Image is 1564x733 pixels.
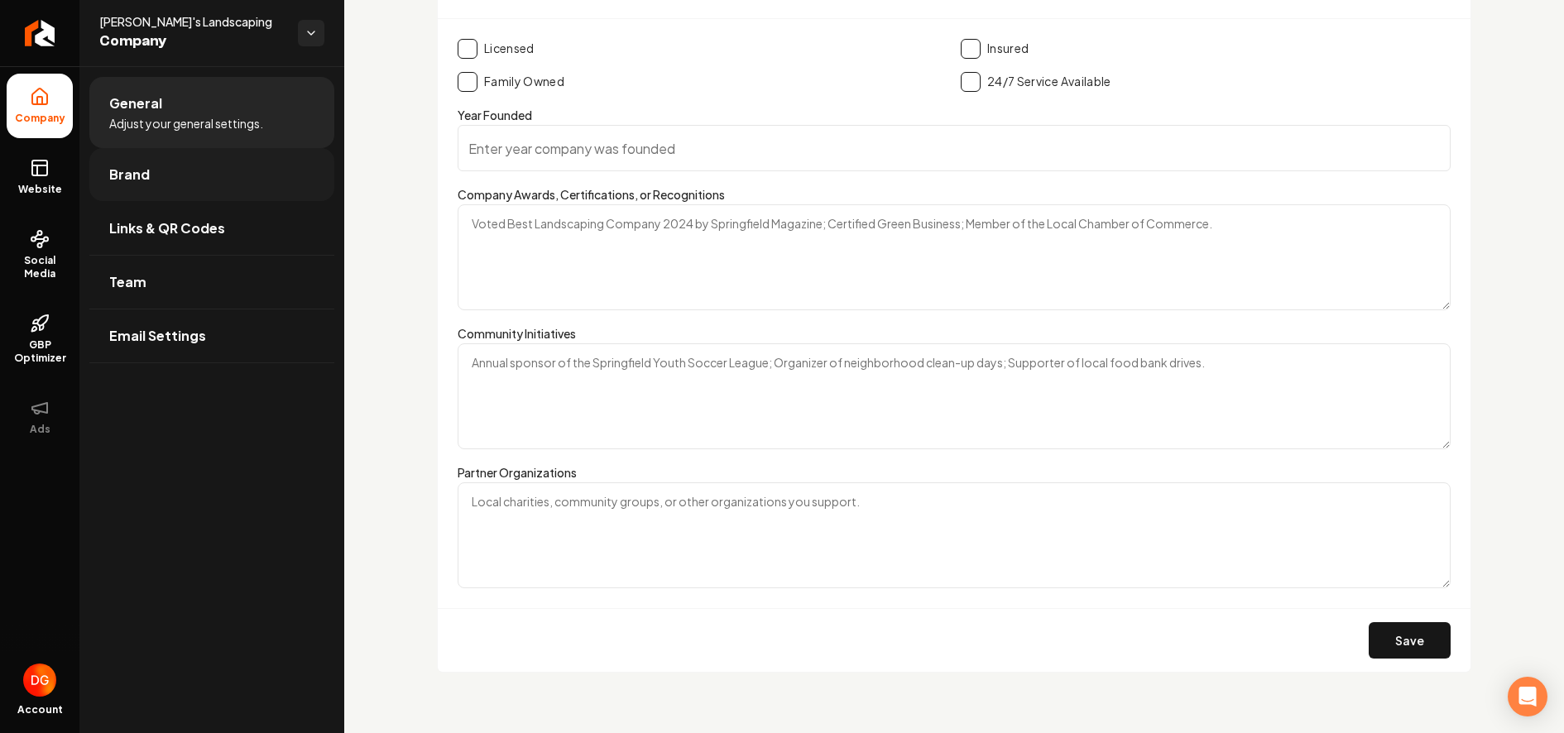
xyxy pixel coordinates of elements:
[12,183,69,196] span: Website
[109,272,146,292] span: Team
[109,93,162,113] span: General
[109,326,206,346] span: Email Settings
[89,148,334,201] a: Brand
[458,187,725,202] label: Company Awards, Certifications, or Recognitions
[7,145,73,209] a: Website
[17,703,63,716] span: Account
[89,309,334,362] a: Email Settings
[484,74,564,90] label: Family Owned
[7,300,73,378] a: GBP Optimizer
[23,423,57,436] span: Ads
[7,254,73,280] span: Social Media
[1369,622,1451,659] button: Save
[23,664,56,697] img: Daniel Goldstein
[89,202,334,255] a: Links & QR Codes
[109,218,225,238] span: Links & QR Codes
[458,326,576,341] label: Community Initiatives
[99,13,285,30] span: [PERSON_NAME]'s Landscaping
[484,41,535,57] label: Licensed
[23,664,56,697] button: Open user button
[987,41,1029,57] label: Insured
[8,112,72,125] span: Company
[458,108,532,122] label: Year Founded
[99,30,285,53] span: Company
[25,20,55,46] img: Rebolt Logo
[1508,677,1547,716] div: Open Intercom Messenger
[109,115,263,132] span: Adjust your general settings.
[458,125,1451,171] input: Enter year company was founded
[458,465,577,480] label: Partner Organizations
[7,216,73,294] a: Social Media
[89,256,334,309] a: Team
[7,385,73,449] button: Ads
[7,338,73,365] span: GBP Optimizer
[987,74,1111,90] label: 24/7 Service Available
[109,165,150,184] span: Brand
